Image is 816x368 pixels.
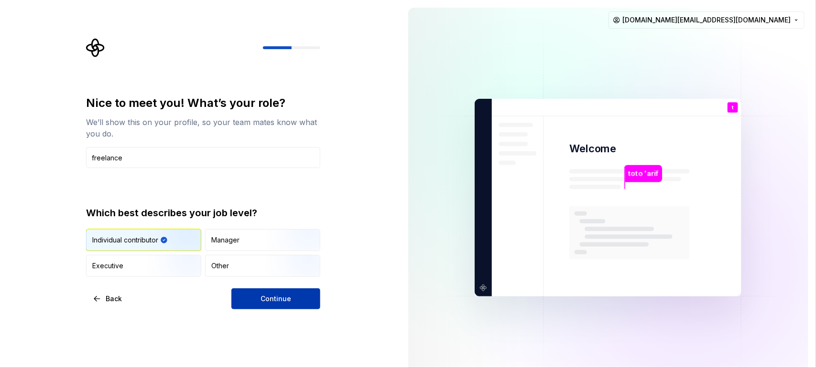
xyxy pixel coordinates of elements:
[211,261,229,271] div: Other
[92,235,158,245] div: Individual contributor
[106,294,122,304] span: Back
[628,168,659,179] p: toto 'arif
[86,147,320,168] input: Job title
[86,95,320,111] div: Nice to meet you! What’s your role?
[261,294,291,304] span: Continue
[569,142,616,156] p: Welcome
[211,235,239,245] div: Manager
[732,105,734,110] p: t
[86,206,320,220] div: Which best describes your job level?
[86,38,105,57] svg: Supernova Logo
[86,116,320,139] div: We’ll show this on your profile, so your team mates know what you do.
[86,288,130,309] button: Back
[92,261,123,271] div: Executive
[231,288,320,309] button: Continue
[609,11,805,29] button: [DOMAIN_NAME][EMAIL_ADDRESS][DOMAIN_NAME]
[622,15,791,25] span: [DOMAIN_NAME][EMAIL_ADDRESS][DOMAIN_NAME]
